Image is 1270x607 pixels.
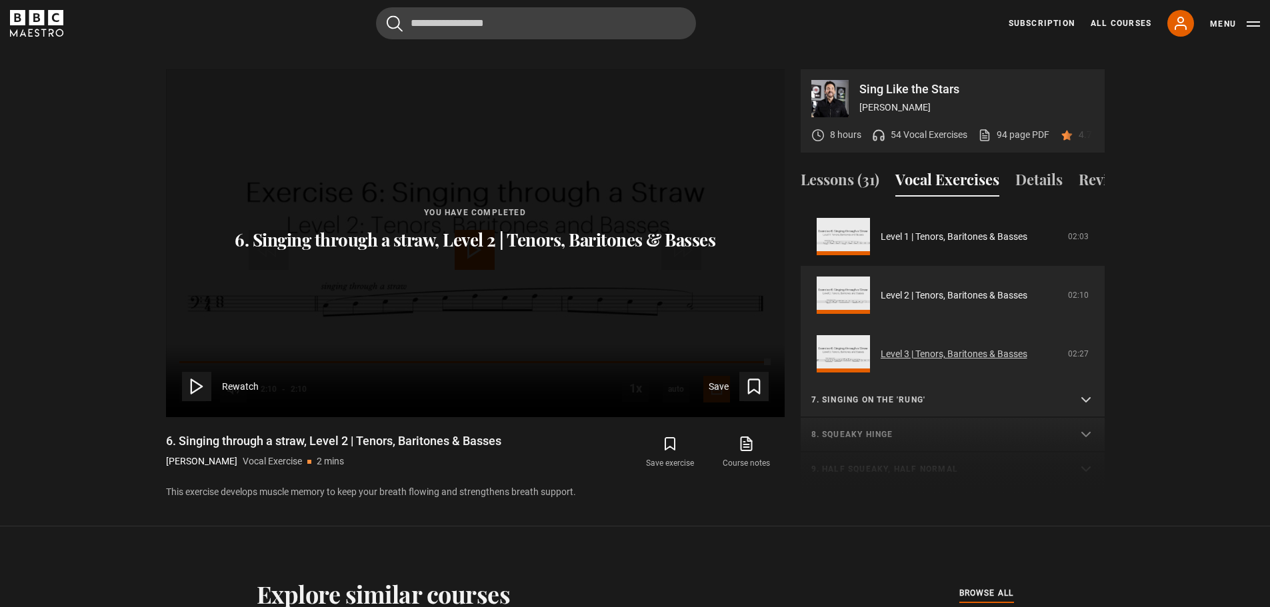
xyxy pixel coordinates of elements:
p: This exercise develops muscle memory to keep your breath flowing and strengthens breath support. [166,485,785,499]
p: [PERSON_NAME] [166,454,237,468]
a: All Courses [1091,17,1151,29]
button: Save exercise [632,433,708,472]
a: Subscription [1009,17,1075,29]
p: 8 hours [830,128,861,142]
p: Sing Like the Stars [859,83,1094,95]
span: Rewatch [222,380,259,394]
button: Vocal Exercises [895,169,999,197]
p: 54 Vocal Exercises [891,128,967,142]
span: Save [709,380,729,394]
button: Save [709,372,769,401]
span: browse all [959,586,1014,600]
button: Lessons (31) [801,169,879,197]
button: Reviews (60) [1079,169,1162,197]
p: [PERSON_NAME] [859,101,1094,115]
button: Toggle navigation [1210,17,1260,31]
a: Level 2 | Tenors, Baritones & Basses [881,289,1027,303]
p: 7. Singing on the 'rung' [811,394,1062,406]
a: Level 3 | Tenors, Baritones & Basses [881,347,1027,361]
input: Search [376,7,696,39]
p: 6. Singing through a straw, Level 2 | Tenors, Baritones & Basses [235,229,715,251]
a: Level 1 | Tenors, Baritones & Basses [881,230,1027,244]
button: Rewatch [182,372,259,401]
button: Details [1015,169,1063,197]
a: browse all [959,586,1014,601]
h1: 6. Singing through a straw, Level 2 | Tenors, Baritones & Basses [166,433,501,449]
p: 2 mins [317,454,344,468]
p: You have completed [235,207,715,219]
button: Submit the search query [387,15,403,32]
a: Course notes [708,433,784,472]
p: Vocal Exercise [243,454,302,468]
a: 94 page PDF [978,128,1049,142]
summary: 7. Singing on the 'rung' [801,383,1105,418]
svg: BBC Maestro [10,10,63,37]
